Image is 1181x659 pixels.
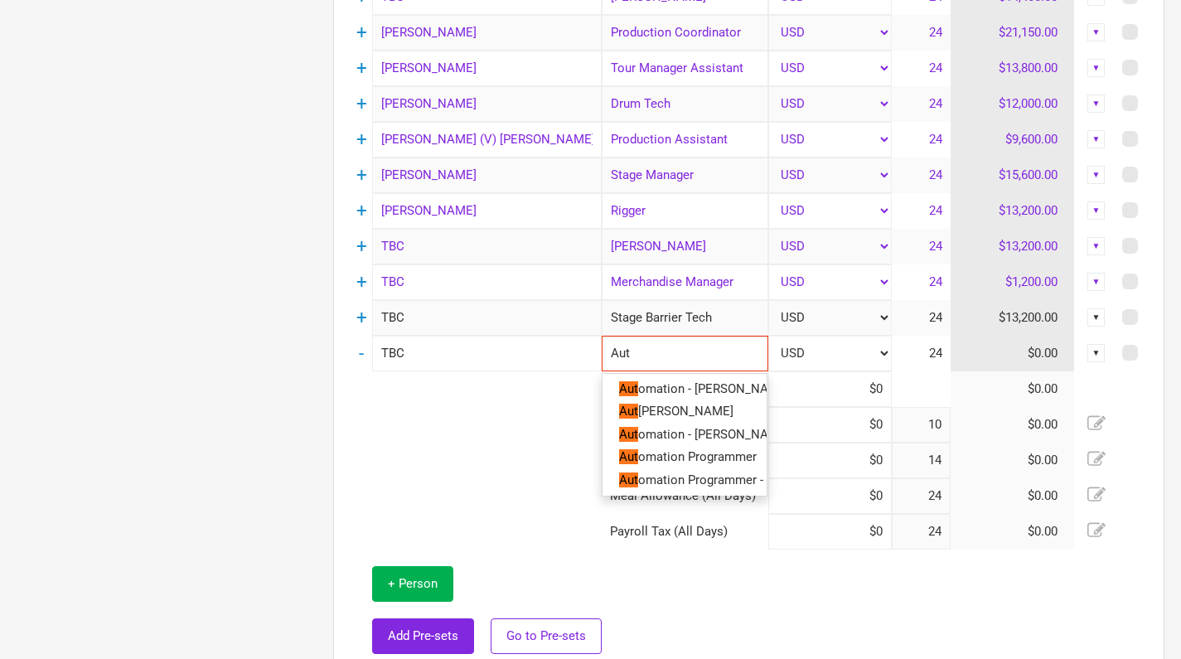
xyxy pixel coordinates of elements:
[951,193,1075,229] td: $13,200.00
[372,51,602,86] input: eg: George
[372,229,602,264] input: eg: Lily
[603,423,767,445] a: Automation - [PERSON_NAME]
[372,122,602,157] input: eg: Sheena
[951,86,1075,122] td: $12,000.00
[638,381,790,396] span: omation - [PERSON_NAME]
[638,449,757,464] span: omation Programmer
[603,446,767,468] a: Automation Programmer
[602,300,768,336] div: Stage Barrier Tech
[602,122,768,157] div: Production Assistant
[619,449,638,464] mark: Aut
[372,618,474,654] button: Add Pre-sets
[619,426,638,441] mark: Aut
[951,264,1075,300] td: $1,200.00
[388,576,438,591] span: + Person
[372,264,602,300] input: eg: Paul
[372,193,602,229] input: eg: Janis
[603,468,767,491] li: Automation Programmer - Simon Nott
[638,404,733,419] span: [PERSON_NAME]
[619,381,638,396] mark: Aut
[1087,94,1106,113] div: ▼
[603,378,767,400] a: Automation - [PERSON_NAME]
[356,271,367,293] a: +
[372,300,602,336] input: eg: Axel
[892,336,951,371] td: 24
[951,478,1075,514] td: $0.00
[603,423,767,445] li: Automation - Simon Nott
[491,618,602,654] button: Go to Pre-sets
[892,264,951,300] td: 24
[1087,23,1106,41] div: ▼
[506,628,586,643] span: Go to Pre-sets
[951,300,1075,336] td: $13,200.00
[356,22,367,43] a: +
[356,307,367,328] a: +
[619,404,638,419] mark: Aut
[603,378,767,400] li: Automation - Andrew Johnstone
[602,514,768,550] td: Payroll Tax (All Days)
[951,15,1075,51] td: $21,150.00
[892,157,951,193] td: 24
[356,93,367,114] a: +
[951,336,1075,371] td: $0.00
[602,229,768,264] div: Carpenter
[356,57,367,79] a: +
[892,15,951,51] td: 24
[1087,237,1106,255] div: ▼
[619,472,638,487] mark: Aut
[1087,201,1106,220] div: ▼
[1087,344,1106,362] div: ▼
[951,157,1075,193] td: $15,600.00
[602,336,768,371] div: Aut
[602,371,768,407] td: Pre-tour Fee
[602,193,768,229] div: Rigger
[372,15,602,51] input: eg: Miles
[892,122,951,157] td: 24
[1087,273,1106,291] div: ▼
[388,628,458,643] span: Add Pre-sets
[951,514,1075,550] td: $0.00
[892,193,951,229] td: 24
[951,122,1075,157] td: $9,600.00
[359,342,364,364] a: -
[892,300,951,336] td: 24
[356,200,367,221] a: +
[602,157,768,193] div: Stage Manager
[638,426,790,441] span: omation - [PERSON_NAME]
[638,472,862,487] span: omation Programmer - [PERSON_NAME]
[372,566,453,602] button: + Person
[603,400,767,423] a: Aut[PERSON_NAME]
[372,336,602,371] input: eg: Ozzy
[892,51,951,86] td: 24
[356,235,367,257] a: +
[602,86,768,122] div: Drum Tech
[356,164,367,186] a: +
[356,128,367,150] a: +
[372,157,602,193] input: eg: Yoko
[1087,166,1106,184] div: ▼
[951,407,1075,443] td: $0.00
[1087,59,1106,77] div: ▼
[892,86,951,122] td: 24
[1087,130,1106,148] div: ▼
[602,51,768,86] div: Tour Manager Assistant
[951,371,1075,407] td: $0.00
[1087,308,1106,327] div: ▼
[602,15,768,51] div: Production Coordinator
[372,86,602,122] input: eg: Ringo
[951,229,1075,264] td: $13,200.00
[603,400,767,423] li: Automation - Robert Azevedo
[951,51,1075,86] td: $13,800.00
[602,264,768,300] div: Merchandise Manager
[951,443,1075,478] td: $0.00
[892,229,951,264] td: 24
[603,468,767,491] a: Automation Programmer - [PERSON_NAME]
